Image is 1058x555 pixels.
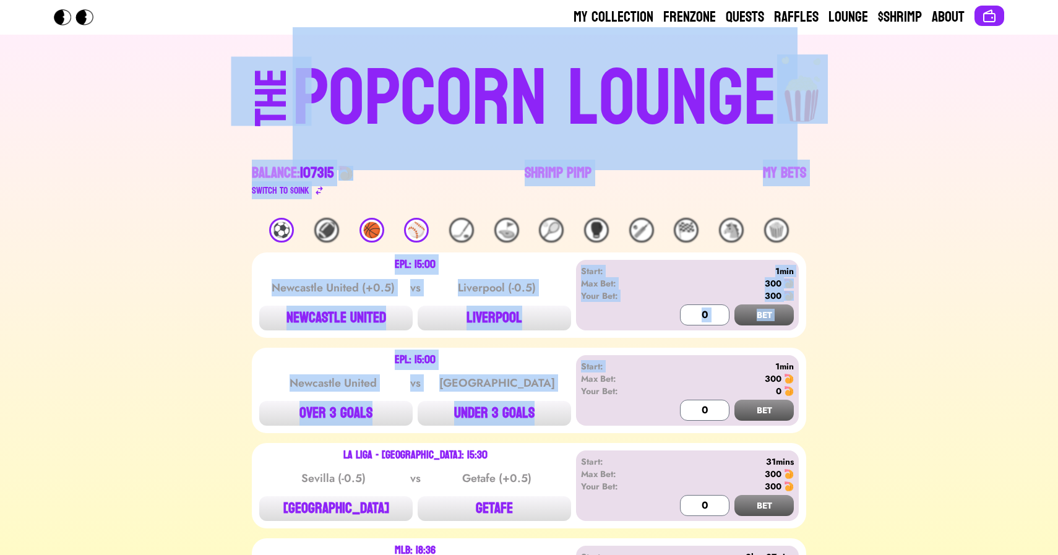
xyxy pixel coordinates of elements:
button: UNDER 3 GOALS [418,401,571,426]
div: 300 [765,277,781,290]
div: 🐴 [719,218,744,243]
a: Lounge [828,7,868,27]
div: 1min [652,265,794,277]
button: BET [734,495,794,516]
img: Popcorn [54,9,103,25]
a: My Bets [763,163,806,198]
a: About [932,7,965,27]
a: THEPOPCORN LOUNGEpopcorn [148,54,910,139]
div: 🏀 [359,218,384,243]
div: Start: [581,265,652,277]
a: Quests [726,7,764,27]
div: ⚽️ [269,218,294,243]
div: 0 [776,385,781,397]
img: 🍤 [784,278,794,288]
div: 300 [765,290,781,302]
a: Frenzone [663,7,716,27]
div: La Liga - [GEOGRAPHIC_DATA]: 15:30 [343,450,488,460]
span: 107315 [300,160,333,186]
div: 1min [652,360,794,372]
div: 🏁 [674,218,699,243]
div: Getafe (+0.5) [434,470,559,487]
div: 300 [765,372,781,385]
div: Max Bet: [581,277,652,290]
div: Start: [581,455,652,468]
div: Switch to $ OINK [252,183,309,198]
div: EPL: 15:00 [395,355,436,365]
button: LIVERPOOL [418,306,571,330]
div: 🏈 [314,218,339,243]
div: 🎾 [539,218,564,243]
div: vs [408,374,423,392]
div: 31mins [652,455,794,468]
div: ⛳️ [494,218,519,243]
img: 🍤 [784,469,794,479]
div: Your Bet: [581,385,652,397]
div: Liverpool (-0.5) [434,279,559,296]
div: Max Bet: [581,468,652,480]
div: Max Bet: [581,372,652,385]
div: Start: [581,360,652,372]
div: Newcastle United (+0.5) [271,279,396,296]
div: 🏏 [629,218,654,243]
div: Balance: [252,163,333,183]
div: 300 [765,480,781,493]
img: 🍤 [338,166,353,181]
div: 🍿 [764,218,789,243]
img: 🍤 [784,291,794,301]
div: EPL: 15:00 [395,260,436,270]
div: Your Bet: [581,290,652,302]
a: Raffles [774,7,819,27]
button: GETAFE [418,496,571,521]
button: BET [734,400,794,421]
button: NEWCASTLE UNITED [259,306,413,330]
button: [GEOGRAPHIC_DATA] [259,496,413,521]
button: BET [734,304,794,325]
div: 🏒 [449,218,474,243]
div: 🥊 [584,218,609,243]
img: 🍤 [784,374,794,384]
div: [GEOGRAPHIC_DATA] [434,374,559,392]
button: OVER 3 GOALS [259,401,413,426]
a: My Collection [574,7,653,27]
div: ⚾️ [404,218,429,243]
div: vs [408,279,423,296]
div: vs [408,470,423,487]
div: THE [249,69,294,151]
div: Your Bet: [581,480,652,493]
div: Sevilla (-0.5) [271,470,396,487]
img: Connect wallet [982,9,997,24]
a: $Shrimp [878,7,922,27]
div: 300 [765,468,781,480]
a: Shrimp Pimp [525,163,591,198]
img: 🍤 [784,386,794,396]
img: popcorn [777,54,828,124]
img: 🍤 [784,481,794,491]
div: POPCORN LOUNGE [293,59,777,139]
div: Newcastle United [271,374,396,392]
